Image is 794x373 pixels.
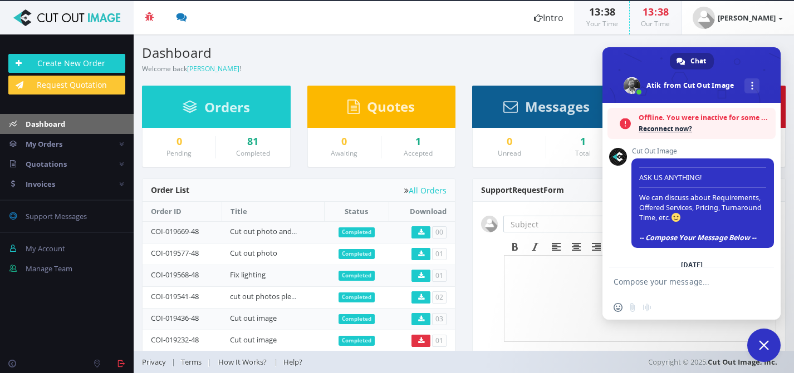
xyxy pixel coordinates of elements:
[670,53,714,69] div: Chat
[744,78,759,93] div: More channels
[187,64,239,73] a: [PERSON_NAME]
[586,240,606,254] div: Align right
[503,216,632,232] input: Subject
[681,262,703,268] div: [DATE]
[604,5,615,18] span: 38
[654,5,658,18] span: :
[151,270,199,280] a: COI-019568-48
[230,226,337,236] a: Cut out photo and remove glare
[347,104,415,114] a: Quotes
[512,185,543,195] span: Request
[339,292,375,302] span: Completed
[222,202,324,221] th: Title
[404,148,433,158] small: Accepted
[331,148,357,158] small: Awaiting
[339,227,375,237] span: Completed
[390,136,447,147] a: 1
[505,240,525,254] div: Bold
[151,185,189,195] span: Order List
[26,263,72,273] span: Manage Team
[151,136,207,147] a: 0
[639,112,770,123] span: Offline. You were inactive for some time.
[389,202,455,221] th: Download
[525,97,590,116] span: Messages
[682,1,794,34] a: [PERSON_NAME]
[643,5,654,18] span: 13
[26,159,67,169] span: Quotations
[631,147,774,155] span: Cut Out Image
[747,329,781,362] div: Close chat
[230,291,302,301] a: cut out photos please
[708,357,777,367] a: Cut Out Image, Inc.
[614,303,623,312] span: Insert an emoji
[639,163,766,242] span: ASK US ANYTHING! We can discuss about Requirements, Offered Services, Pricing, Turnaround Time, etc.
[367,97,415,116] span: Quotes
[8,9,125,26] img: Cut Out Image
[143,202,222,221] th: Order ID
[224,136,281,147] a: 81
[142,351,571,373] div: | | |
[204,98,250,116] span: Orders
[404,186,447,195] a: All Orders
[218,357,267,367] span: How It Works?
[26,119,65,129] span: Dashboard
[324,202,389,221] th: Status
[503,104,590,114] a: Messages
[236,148,270,158] small: Completed
[339,249,375,259] span: Completed
[639,123,770,135] span: Reconnect now?
[525,240,545,254] div: Italic
[481,185,564,195] span: Support Form
[151,248,199,258] a: COI-019577-48
[693,7,715,29] img: user_default.jpg
[26,139,62,149] span: My Orders
[339,336,375,346] span: Completed
[151,313,199,323] a: COI-019436-48
[586,19,618,28] small: Your Time
[151,226,199,236] a: COI-019669-48
[555,136,611,147] div: 1
[339,271,375,281] span: Completed
[481,136,537,147] a: 0
[26,243,65,253] span: My Account
[183,105,250,115] a: Orders
[566,240,586,254] div: Align center
[175,357,207,367] a: Terms
[211,357,274,367] a: How It Works?
[230,335,277,345] a: Cut out image
[575,148,591,158] small: Total
[316,136,373,147] a: 0
[658,5,669,18] span: 38
[166,148,192,158] small: Pending
[339,314,375,324] span: Completed
[142,64,241,73] small: Welcome back !
[26,211,87,221] span: Support Messages
[504,256,776,341] iframe: Rich Text Area. Press ALT-F9 for menu. Press ALT-F10 for toolbar. Press ALT-0 for help
[614,277,745,287] textarea: Compose your message...
[718,13,776,23] strong: [PERSON_NAME]
[641,19,670,28] small: Our Time
[142,357,171,367] a: Privacy
[8,54,125,73] a: Create New Order
[26,179,55,189] span: Invoices
[648,356,777,367] span: Copyright © 2025,
[151,291,199,301] a: COI-019541-48
[639,233,756,242] span: -- Compose Your Message Below --
[498,148,521,158] small: Unread
[151,335,199,345] a: COI-019232-48
[278,357,308,367] a: Help?
[481,216,498,232] img: user_default.jpg
[546,240,566,254] div: Align left
[523,1,575,34] a: Intro
[230,270,266,280] a: Fix lighting
[142,46,455,60] h3: Dashboard
[589,5,600,18] span: 13
[600,5,604,18] span: :
[230,313,277,323] a: Cut out image
[230,248,277,258] a: Cut out photo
